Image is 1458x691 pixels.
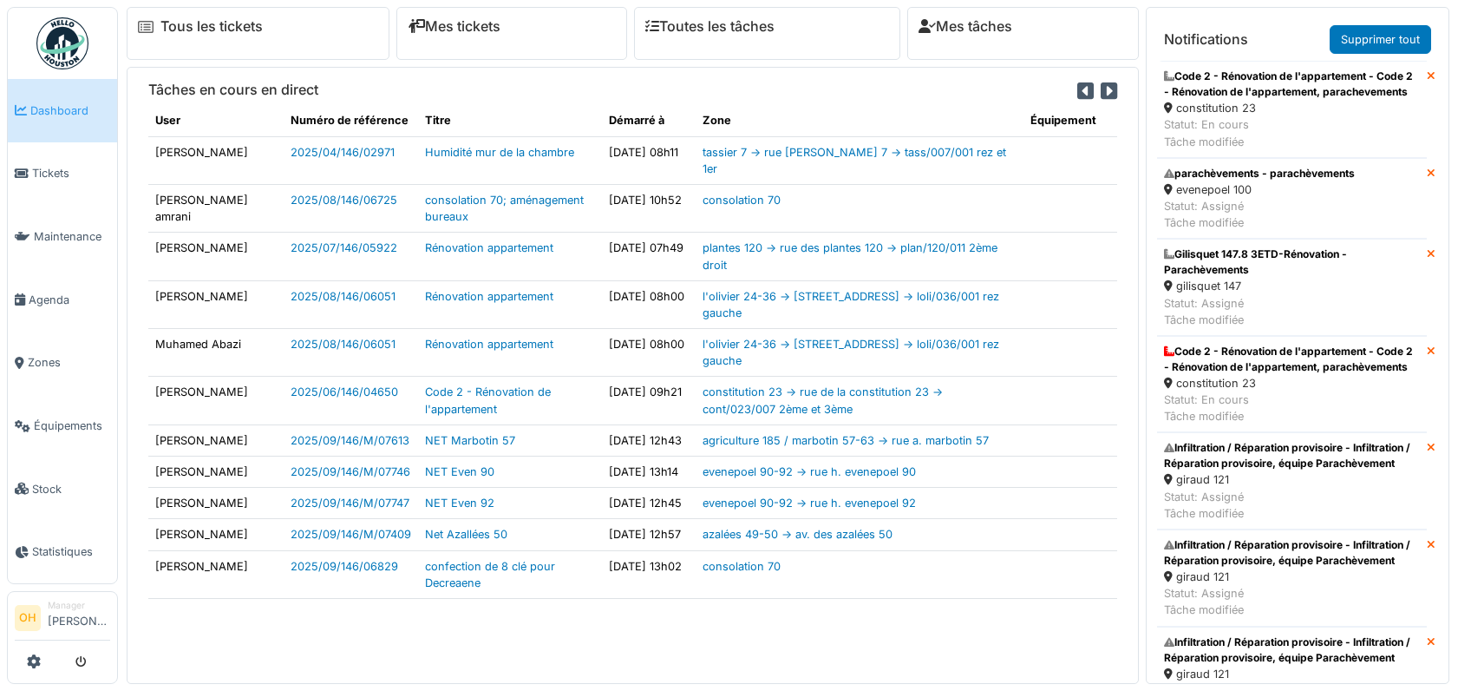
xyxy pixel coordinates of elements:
div: giraud 121 [1164,569,1420,585]
span: Stock [32,481,110,497]
td: [PERSON_NAME] [148,424,284,456]
a: 2025/06/146/04650 [291,385,398,398]
a: 2025/08/146/06725 [291,194,397,207]
a: NET Marbotin 57 [425,434,515,447]
a: plantes 120 -> rue des plantes 120 -> plan/120/011 2ème droit [703,241,997,271]
div: constitution 23 [1164,100,1420,116]
th: Zone [696,105,1023,136]
td: [PERSON_NAME] [148,457,284,488]
span: Tickets [32,165,110,181]
div: evenepoel 100 [1164,181,1355,198]
div: Statut: En cours Tâche modifiée [1164,392,1420,424]
a: 2025/08/146/06051 [291,338,396,351]
a: evenepoel 90-92 -> rue h. evenepoel 92 [703,497,916,510]
td: [PERSON_NAME] [148,519,284,550]
div: Statut: Assigné Tâche modifiée [1164,585,1420,618]
a: parachèvements - parachèvements evenepoel 100 Statut: AssignéTâche modifiée [1157,158,1427,240]
a: NET Even 92 [425,497,494,510]
a: consolation 70; aménagement bureaux [425,194,584,223]
a: Mes tâches [919,18,1012,35]
td: [PERSON_NAME] [148,377,284,424]
td: [PERSON_NAME] [148,233,284,280]
div: Gilisquet 147.8 3ETD-Rénovation - Parachèvements [1164,247,1420,278]
a: 2025/09/146/M/07747 [291,497,409,510]
div: giraud 121 [1164,666,1420,682]
a: constitution 23 -> rue de la constitution 23 -> cont/023/007 2ème et 3ème [703,385,943,415]
td: [DATE] 08h00 [602,329,696,377]
a: Code 2 - Rénovation de l'appartement [425,385,551,415]
td: Muhamed Abazi [148,329,284,377]
td: [DATE] 13h14 [602,457,696,488]
span: Équipements [34,418,110,434]
td: [PERSON_NAME] amrani [148,184,284,232]
a: 2025/09/146/M/07746 [291,465,410,478]
a: tassier 7 -> rue [PERSON_NAME] 7 -> tass/007/001 rez et 1er [703,146,1006,175]
a: Code 2 - Rénovation de l'appartement - Code 2 - Rénovation de l'appartement, parachevements const... [1157,61,1427,158]
div: Infiltration / Réparation provisoire - Infiltration / Réparation provisoire, équipe Parachèvement [1164,635,1420,666]
a: Supprimer tout [1330,25,1431,54]
a: Code 2 - Rénovation de l'appartement - Code 2 - Rénovation de l'appartement, parachèvements const... [1157,336,1427,433]
a: Gilisquet 147.8 3ETD-Rénovation - Parachèvements gilisquet 147 Statut: AssignéTâche modifiée [1157,239,1427,336]
td: [PERSON_NAME] [148,488,284,519]
td: [PERSON_NAME] [148,136,284,184]
div: Statut: Assigné Tâche modifiée [1164,295,1420,328]
div: parachèvements - parachèvements [1164,166,1355,181]
a: 2025/07/146/05922 [291,241,397,254]
a: Infiltration / Réparation provisoire - Infiltration / Réparation provisoire, équipe Parachèvement... [1157,530,1427,627]
div: constitution 23 [1164,375,1420,392]
a: OH Manager[PERSON_NAME] [15,599,110,641]
span: Dashboard [30,102,110,119]
li: OH [15,605,41,631]
a: Tous les tickets [160,18,263,35]
div: Statut: Assigné Tâche modifiée [1164,198,1355,231]
a: consolation 70 [703,194,781,207]
a: Rénovation appartement [425,241,553,254]
span: Zones [28,354,110,371]
td: [DATE] 13h02 [602,550,696,598]
a: l'olivier 24-36 -> [STREET_ADDRESS] -> loli/036/001 rez gauche [703,290,999,319]
a: NET Even 90 [425,465,494,478]
td: [PERSON_NAME] [148,280,284,328]
a: Équipements [8,394,117,457]
th: Numéro de référence [284,105,418,136]
td: [DATE] 12h43 [602,424,696,456]
td: [PERSON_NAME] [148,550,284,598]
span: Statistiques [32,543,110,560]
a: Zones [8,332,117,395]
div: Statut: Assigné Tâche modifiée [1164,489,1420,522]
a: azalées 49-50 -> av. des azalées 50 [703,528,892,541]
div: Statut: En cours Tâche modifiée [1164,116,1420,149]
td: [DATE] 12h45 [602,488,696,519]
a: Toutes les tâches [645,18,775,35]
a: consolation 70 [703,560,781,573]
div: Code 2 - Rénovation de l'appartement - Code 2 - Rénovation de l'appartement, parachevements [1164,69,1420,100]
td: [DATE] 08h00 [602,280,696,328]
img: Badge_color-CXgf-gQk.svg [36,17,88,69]
a: Statistiques [8,521,117,584]
a: Dashboard [8,79,117,142]
div: Code 2 - Rénovation de l'appartement - Code 2 - Rénovation de l'appartement, parachèvements [1164,344,1420,375]
a: Humidité mur de la chambre [425,146,574,159]
div: Infiltration / Réparation provisoire - Infiltration / Réparation provisoire, équipe Parachèvement [1164,440,1420,471]
div: gilisquet 147 [1164,278,1420,294]
a: Net Azallées 50 [425,528,507,541]
a: confection de 8 clé pour Decreaene [425,560,555,589]
a: Mes tickets [408,18,500,35]
th: Titre [418,105,603,136]
th: Équipement [1023,105,1117,136]
th: Démarré à [602,105,696,136]
span: Agenda [29,292,110,308]
li: [PERSON_NAME] [48,599,110,636]
div: Infiltration / Réparation provisoire - Infiltration / Réparation provisoire, équipe Parachèvement [1164,537,1420,569]
td: [DATE] 09h21 [602,377,696,424]
a: Rénovation appartement [425,290,553,303]
div: Manager [48,599,110,612]
a: Infiltration / Réparation provisoire - Infiltration / Réparation provisoire, équipe Parachèvement... [1157,432,1427,530]
a: Stock [8,457,117,521]
td: [DATE] 07h49 [602,233,696,280]
h6: Tâches en cours en direct [148,82,318,98]
a: Tickets [8,142,117,206]
a: Rénovation appartement [425,338,553,351]
span: Maintenance [34,228,110,245]
h6: Notifications [1164,31,1248,48]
